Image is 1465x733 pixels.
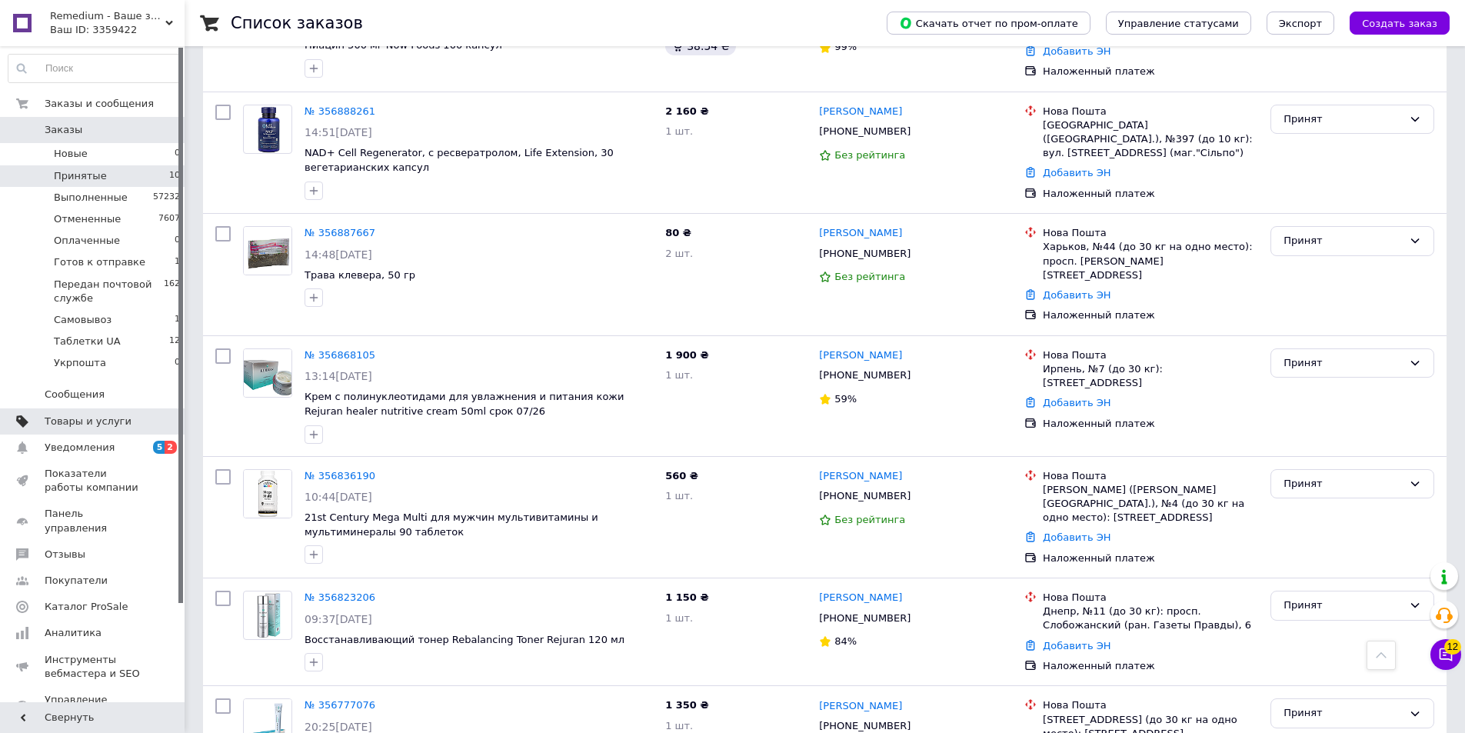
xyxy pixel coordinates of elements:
[1362,18,1437,29] span: Создать заказ
[1043,118,1258,161] div: [GEOGRAPHIC_DATA] ([GEOGRAPHIC_DATA].), №397 (до 10 кг): вул. [STREET_ADDRESS] (маг."Сільпо")
[665,37,735,55] div: 38.54 ₴
[305,227,375,238] a: № 356887667
[164,278,180,305] span: 162
[45,600,128,614] span: Каталог ProSale
[1284,476,1403,492] div: Принят
[1267,12,1334,35] button: Экспорт
[169,335,180,348] span: 12
[54,356,106,370] span: Укрпошта
[1043,551,1258,565] div: Наложенный платеж
[887,12,1090,35] button: Скачать отчет по пром-оплате
[1043,417,1258,431] div: Наложенный платеж
[1043,531,1110,543] a: Добавить ЭН
[1043,240,1258,282] div: Харьков, №44 (до 30 кг на одно место): просп. [PERSON_NAME][STREET_ADDRESS]
[1043,362,1258,390] div: Ирпень, №7 (до 30 кг): [STREET_ADDRESS]
[305,147,614,173] span: NAD+ Cell Regenerator, с ресвератролом, Life Extension, 30 вегетарианских капсул
[153,191,180,205] span: 57232
[1043,105,1258,118] div: Нова Пошта
[244,227,291,275] img: Фото товару
[665,470,698,481] span: 560 ₴
[305,511,598,538] a: 21st Century Mega Multi для мужчин мультивитамины и мультиминералы 90 таблеток
[45,574,108,588] span: Покупатели
[834,41,857,52] span: 99%
[834,514,905,525] span: Без рейтинга
[54,313,112,327] span: Самовывоз
[1043,348,1258,362] div: Нова Пошта
[816,122,914,142] div: [PHONE_NUMBER]
[1118,18,1239,29] span: Управление статусами
[54,212,121,226] span: Отмененные
[665,227,691,238] span: 80 ₴
[54,234,120,248] span: Оплаченные
[1043,289,1110,301] a: Добавить ЭН
[1043,167,1110,178] a: Добавить ЭН
[175,147,180,161] span: 0
[165,441,177,454] span: 2
[54,169,107,183] span: Принятые
[305,470,375,481] a: № 356836190
[816,244,914,264] div: [PHONE_NUMBER]
[1430,639,1461,670] button: Чат с покупателем12
[305,613,372,625] span: 09:37[DATE]
[45,626,102,640] span: Аналитика
[169,169,180,183] span: 10
[244,349,291,397] img: Фото товару
[45,388,105,401] span: Сообщения
[231,14,363,32] h1: Список заказов
[45,693,142,721] span: Управление сайтом
[1279,18,1322,29] span: Экспорт
[1334,17,1450,28] a: Создать заказ
[665,699,708,711] span: 1 350 ₴
[1350,12,1450,35] button: Создать заказ
[1106,12,1251,35] button: Управление статусами
[816,365,914,385] div: [PHONE_NUMBER]
[1043,483,1258,525] div: [PERSON_NAME] ([PERSON_NAME][GEOGRAPHIC_DATA].), №4 (до 30 кг на одно место): [STREET_ADDRESS]
[834,271,905,282] span: Без рейтинга
[305,349,375,361] a: № 356868105
[243,226,292,275] a: Фото товару
[1043,698,1258,712] div: Нова Пошта
[665,248,693,259] span: 2 шт.
[175,234,180,248] span: 0
[1444,639,1461,655] span: 12
[54,278,164,305] span: Передан почтовой службе
[665,612,693,624] span: 1 шт.
[54,191,128,205] span: Выполненные
[665,105,708,117] span: 2 160 ₴
[45,97,154,111] span: Заказы и сообщения
[819,591,902,605] a: [PERSON_NAME]
[819,226,902,241] a: [PERSON_NAME]
[249,591,285,639] img: Фото товару
[1284,598,1403,614] div: Принят
[1043,397,1110,408] a: Добавить ЭН
[1043,659,1258,673] div: Наложенный платеж
[8,55,181,82] input: Поиск
[834,635,857,647] span: 84%
[305,391,624,417] span: Крем с полинуклеотидами для увлажнения и питания кожи Rejuran healer nutritive cream 50ml срок 07/26
[834,393,857,405] span: 59%
[158,212,180,226] span: 7607
[243,348,292,398] a: Фото товару
[1284,233,1403,249] div: Принят
[175,255,180,269] span: 1
[175,356,180,370] span: 0
[1043,469,1258,483] div: Нова Пошта
[1043,226,1258,240] div: Нова Пошта
[305,634,624,645] a: Восстанавливающий тонер Rebalancing Toner Rejuran 120 мл
[243,591,292,640] a: Фото товару
[665,369,693,381] span: 1 шт.
[153,441,165,454] span: 5
[45,415,132,428] span: Товары и услуги
[305,591,375,603] a: № 356823206
[305,721,372,733] span: 20:25[DATE]
[665,125,693,137] span: 1 шт.
[243,105,292,154] a: Фото товару
[45,441,115,455] span: Уведомления
[45,653,142,681] span: Инструменты вебмастера и SEO
[45,467,142,495] span: Показатели работы компании
[665,720,693,731] span: 1 шт.
[305,491,372,503] span: 10:44[DATE]
[819,699,902,714] a: [PERSON_NAME]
